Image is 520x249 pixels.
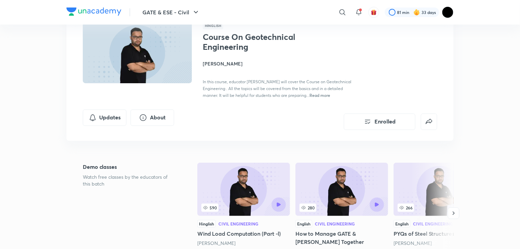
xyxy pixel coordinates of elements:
a: [PERSON_NAME] [394,240,432,246]
div: Amit Zarola [394,240,486,247]
a: [PERSON_NAME] [197,240,235,246]
h1: Course On Geotechnical Engineering [203,32,314,52]
h4: [PERSON_NAME] [203,60,355,67]
h5: Wind Load Computation (Part -l) [197,230,290,238]
span: Read more [309,92,330,98]
button: GATE & ESE - Civil [138,5,204,19]
button: Updates [83,109,126,126]
div: Civil Engineering [315,222,355,226]
img: Prakhar Charan [442,6,454,18]
div: Civil Engineering [218,222,258,226]
button: About [131,109,174,126]
div: English [394,220,410,228]
span: 266 [398,204,414,212]
button: avatar [368,7,379,18]
h5: How to Manage GATE & [PERSON_NAME] Together [295,230,388,246]
img: Company Logo [66,8,121,16]
span: In this course, educator [PERSON_NAME] will cover the Course on Geotechnical Engineering . All th... [203,79,351,98]
img: streak [413,9,420,16]
div: English [295,220,312,228]
p: Watch free classes by the educators of this batch [83,174,175,187]
span: 590 [201,204,218,212]
div: Hinglish [197,220,216,228]
span: 280 [300,204,316,212]
h5: Demo classes [83,163,175,171]
button: false [421,114,437,130]
a: Company Logo [66,8,121,17]
div: Amit Zarola [197,240,290,247]
img: Thumbnail [82,21,193,84]
button: Enrolled [344,114,415,130]
h5: PYQs of Steel Structures [394,230,486,238]
span: Hinglish [203,22,223,29]
img: avatar [371,9,377,15]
